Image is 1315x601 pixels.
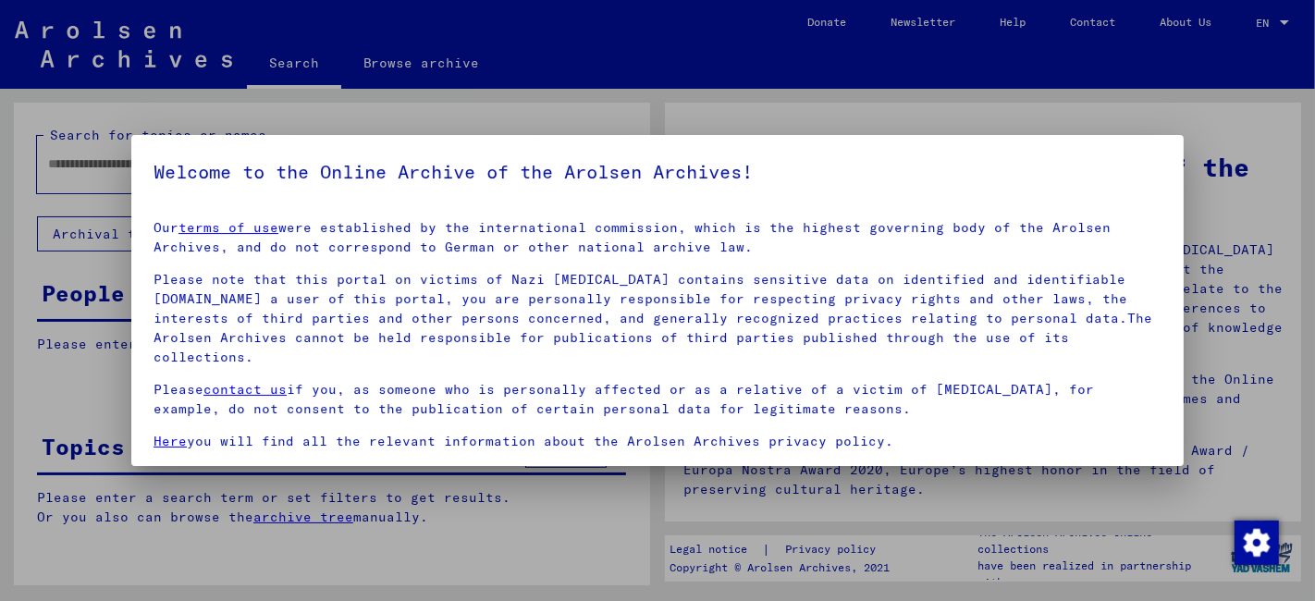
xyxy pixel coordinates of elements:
[154,433,187,449] a: Here
[154,432,1161,451] p: you will find all the relevant information about the Arolsen Archives privacy policy.
[154,380,1161,419] p: Please if you, as someone who is personally affected or as a relative of a victim of [MEDICAL_DAT...
[154,464,1161,522] p: Some of the documents kept in the Arolsen Archives are copies.The originals are stored in other a...
[154,157,1161,187] h5: Welcome to the Online Archive of the Arolsen Archives!
[1235,521,1279,565] img: Change consent
[203,381,287,398] a: contact us
[1234,520,1278,564] div: Change consent
[154,218,1161,257] p: Our were established by the international commission, which is the highest governing body of the ...
[154,270,1161,367] p: Please note that this portal on victims of Nazi [MEDICAL_DATA] contains sensitive data on identif...
[178,219,278,236] a: terms of use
